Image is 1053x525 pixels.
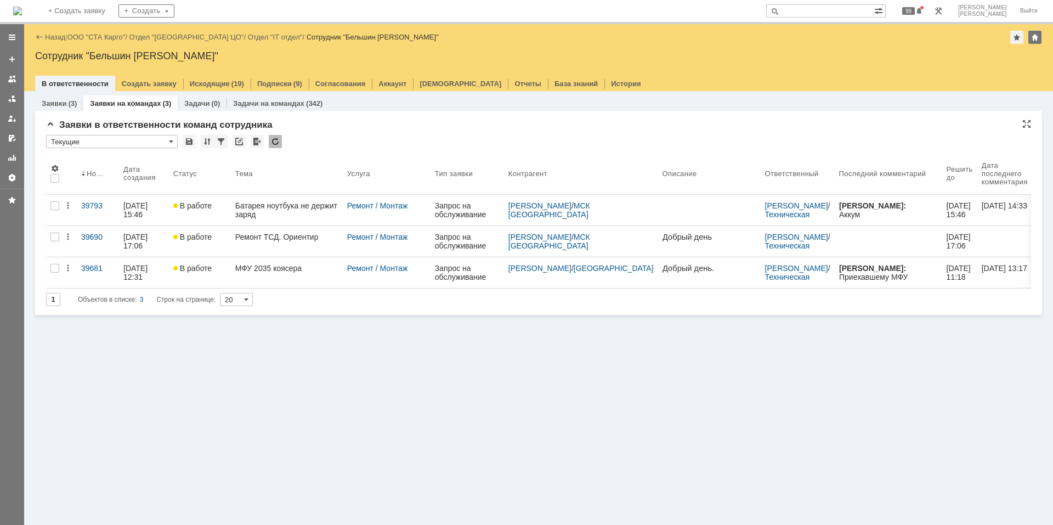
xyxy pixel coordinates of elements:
[183,135,196,148] div: Сохранить вид
[508,201,654,219] div: /
[977,257,1041,288] a: [DATE] 13:17
[169,153,231,195] th: Статус
[514,80,541,88] a: Отчеты
[169,226,231,257] a: В работе
[982,201,1027,210] div: [DATE] 14:33
[435,170,475,178] div: Тип заявки
[81,201,115,210] div: 39793
[307,33,439,41] div: Сотрудник "Бельшин [PERSON_NAME]"
[4,61,15,70] span: SN
[347,201,407,210] a: Ремонт / Монтаж
[77,226,119,257] a: 39690
[45,33,65,41] a: Назад
[269,135,282,148] div: Обновлять список
[765,233,830,250] div: /
[119,257,169,288] a: [DATE] 12:31
[435,264,500,281] div: Запрос на обслуживание
[90,99,161,108] a: Заявки на командах
[947,165,973,182] div: Решить до
[231,153,343,195] th: Тема
[118,4,174,18] div: Создать
[123,201,150,219] div: [DATE] 15:46
[42,80,109,88] a: В ответственности
[508,233,592,250] a: МСК [GEOGRAPHIC_DATA]
[50,230,59,239] span: .ru
[420,80,501,88] a: [DEMOGRAPHIC_DATA]
[977,195,1041,225] a: [DATE] 14:33
[169,257,231,288] a: В работе
[173,201,212,210] span: В работе
[13,7,22,15] a: Перейти на домашнюю страницу
[508,201,592,219] a: МСК [GEOGRAPHIC_DATA]
[77,195,119,225] a: 39793
[77,257,119,288] a: 39681
[233,135,246,148] div: Скопировать ссылку на список
[173,264,212,273] span: В работе
[78,296,137,303] span: Объектов в списке:
[46,120,273,130] span: Заявки в ответственности команд сотрудника
[958,11,1007,18] span: [PERSON_NAME]
[231,226,343,257] a: Ремонт ТСД. Ориентир
[214,135,228,148] div: Фильтрация...
[942,257,977,288] a: [DATE] 11:18
[1022,120,1031,128] div: На всю страницу
[231,257,343,288] a: МФУ 2035 коясера
[431,226,504,257] a: Запрос на обслуживание
[42,99,66,108] a: Заявки
[35,50,1042,61] div: Сотрудник "Бельшин [PERSON_NAME]"
[162,99,171,108] div: (3)
[1028,31,1041,44] div: Изменить домашнюю страницу
[122,80,177,88] a: Создать заявку
[347,170,371,178] div: Услуга
[13,7,22,15] img: logo
[233,99,304,108] a: Задачи на командах
[68,99,77,108] div: (3)
[611,80,641,88] a: История
[958,4,1007,11] span: [PERSON_NAME]
[64,201,72,210] div: Действия
[123,233,150,250] div: [DATE] 17:06
[251,135,264,148] div: Экспорт списка
[201,135,214,148] div: Сортировка...
[235,264,338,273] div: МФУ 2035 коясера
[65,32,67,41] div: |
[190,80,230,88] a: Исходящие
[173,233,212,241] span: В работе
[3,70,21,88] a: Заявки на командах
[343,153,431,195] th: Услуга
[554,80,598,88] a: База знаний
[508,170,547,178] div: Контрагент
[435,233,500,250] div: Запрос на обслуживание
[508,233,654,250] div: /
[431,257,504,288] a: Запрос на обслуживание
[982,161,1028,186] div: Дата последнего комментария
[942,195,977,225] a: [DATE] 15:46
[761,153,835,195] th: Ответственный
[839,170,926,178] div: Последний комментарий
[64,233,72,241] div: Действия
[235,233,338,241] div: Ремонт ТСД. Ориентир
[235,201,338,219] div: Батарея ноутбука не держит заряд
[3,110,21,127] a: Мои заявки
[3,50,21,68] a: Создать заявку
[347,264,407,273] a: Ремонт / Монтаж
[508,264,571,273] a: [PERSON_NAME]
[663,170,698,178] div: Описание
[64,264,72,273] div: Действия
[765,201,828,210] a: [PERSON_NAME]
[765,264,828,273] a: [PERSON_NAME]
[947,264,973,281] span: [DATE] 11:18
[248,33,307,41] div: /
[574,264,654,273] a: [GEOGRAPHIC_DATA]
[173,170,197,178] div: Статус
[435,201,500,219] div: Запрос на обслуживание
[235,170,253,178] div: Тема
[257,80,292,88] a: Подписки
[508,233,571,241] a: [PERSON_NAME]
[3,90,21,108] a: Заявки в моей ответственности
[81,264,115,273] div: 39681
[140,293,144,306] div: 3
[129,33,248,41] div: /
[293,80,302,88] div: (9)
[30,230,50,239] span: cargo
